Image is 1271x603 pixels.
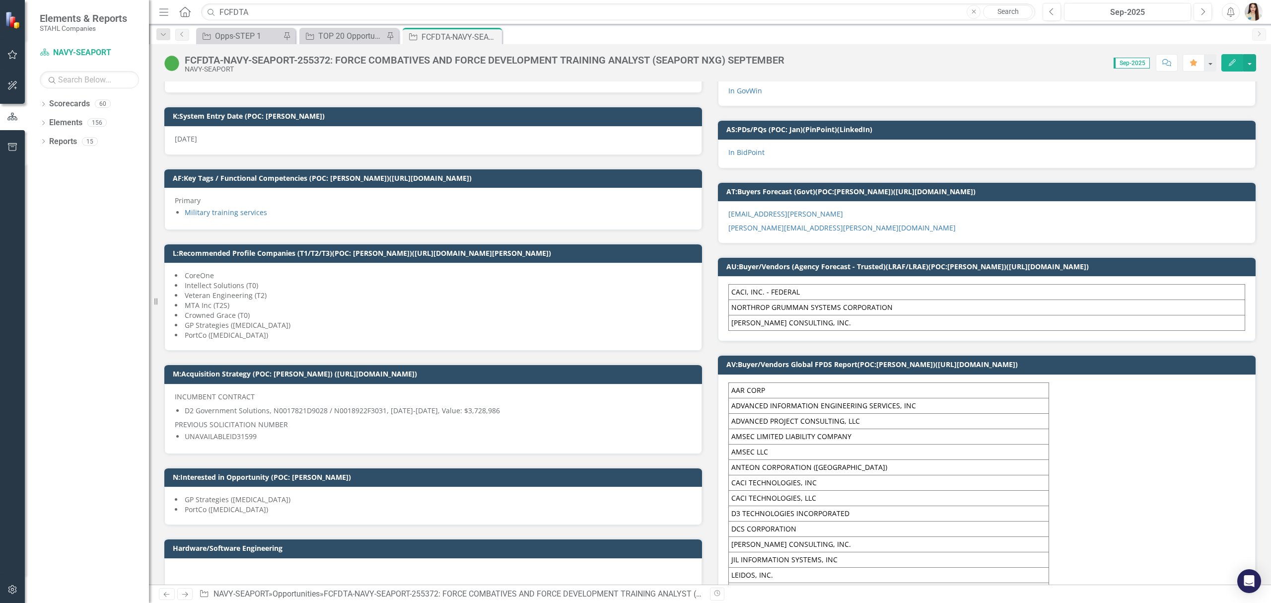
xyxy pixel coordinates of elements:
[318,30,384,42] div: TOP 20 Opportunities ([DATE] Process)
[726,263,1251,270] h3: AU:Buyer/Vendors (Agency Forecast - Trusted)(LRAF/LRAE)(POC:[PERSON_NAME])([URL][DOMAIN_NAME])
[49,136,77,148] a: Reports
[731,555,1046,565] div: JIL INFORMATION SYSTEMS, INC
[49,98,90,110] a: Scorecards
[729,382,1049,398] td: AAR CORP
[302,30,384,42] a: TOP 20 Opportunities ([DATE] Process)
[185,505,268,514] span: PortCo ([MEDICAL_DATA])
[729,444,1049,459] td: AMSEC LLC
[731,493,1046,503] div: CACI TECHNOLOGIES, LLC
[173,249,697,257] h3: L:Recommended Profile Companies (T1/T2/T3)(POC: [PERSON_NAME])([URL][DOMAIN_NAME][PERSON_NAME])
[731,539,1046,549] div: [PERSON_NAME] CONSULTING, INC.
[82,137,98,146] div: 15
[40,12,127,24] span: Elements & Reports
[729,285,1245,300] td: CACI, INC. - FEDERAL
[213,589,269,599] a: NAVY-SEAPORT
[40,47,139,59] a: NAVY-SEAPORT
[726,361,1251,368] h3: AV:Buyer/Vendors Global FPDS Report(POC:[PERSON_NAME])([URL][DOMAIN_NAME])
[731,509,1046,519] div: D3 TECHNOLOGIES INCORPORATED
[164,55,180,71] img: Active
[173,473,697,481] h3: N:Interested in Opportunity (POC: [PERSON_NAME])
[983,5,1033,19] a: Search
[324,589,798,599] div: FCFDTA-NAVY-SEAPORT-255372: FORCE COMBATIVES AND FORCE DEVELOPMENT TRAINING ANALYST (SEAPORT NXG)...
[728,223,956,232] a: [PERSON_NAME][EMAIL_ADDRESS][PERSON_NAME][DOMAIN_NAME]
[185,291,267,300] span: Veteran Engineering (T2)
[185,406,692,416] p: D2 Government Solutions, N0017821D9028 / N0018922F3031, [DATE]-[DATE], Value: $3,728,986
[731,416,1046,426] div: ADVANCED PROJECT CONSULTING, LLC
[1237,569,1261,593] div: Open Intercom Messenger
[728,148,765,157] a: In BidPoint
[729,300,1245,315] td: NORTHROP GRUMMAN SYSTEMS CORPORATION
[185,432,692,442] p: UNAVAILABLEID31599
[40,24,127,32] small: STAHL Companies
[49,117,82,129] a: Elements
[726,126,1251,133] h3: AS:PDs/PQs (POC: Jan)(PinPoint)(LinkedIn)
[728,209,843,219] a: [EMAIL_ADDRESS][PERSON_NAME]
[215,30,281,42] div: Opps-STEP 1
[728,86,762,95] a: In GovWin
[731,478,1046,488] div: CACI TECHNOLOGIES, INC
[5,11,22,29] img: ClearPoint Strategy
[185,301,229,310] span: MTA Inc (T2S)
[185,55,784,66] div: FCFDTA-NAVY-SEAPORT-255372: FORCE COMBATIVES AND FORCE DEVELOPMENT TRAINING ANALYST (SEAPORT NXG)...
[1064,3,1191,21] button: Sep-2025
[175,418,692,430] p: PREVIOUS SOLICITATION NUMBER
[40,71,139,88] input: Search Below...
[731,432,1046,442] div: AMSEC LIMITED LIABILITY COMPANY
[185,310,250,320] span: Crowned Grace (T0)
[731,462,1046,472] div: ANTEON CORPORATION ([GEOGRAPHIC_DATA])
[185,320,290,330] span: GP Strategies ([MEDICAL_DATA])
[87,119,107,127] div: 156
[726,188,1251,195] h3: AT:Buyers Forecast (Govt)(POC:[PERSON_NAME])([URL][DOMAIN_NAME])
[185,495,290,504] span: GP Strategies ([MEDICAL_DATA])
[173,112,697,120] h3: K:System Entry Date (POC: [PERSON_NAME])
[95,100,111,108] div: 60
[729,315,1245,331] td: [PERSON_NAME] CONSULTING, INC.
[1067,6,1188,18] div: Sep-2025
[199,30,281,42] a: Opps-STEP 1
[185,330,268,340] span: PortCo ([MEDICAL_DATA])
[185,208,267,217] a: Military training services
[731,524,1046,534] div: DCS CORPORATION
[173,544,697,552] h3: Hardware/Software Engineering
[731,401,1046,411] div: ADVANCED INFORMATION ENGINEERING SERVICES, INC
[173,174,697,182] h3: AF:Key Tags / Functional Competencies (POC: [PERSON_NAME])([URL][DOMAIN_NAME])
[201,3,1035,21] input: Search ClearPoint...
[185,281,258,290] span: Intellect Solutions (T0)
[185,271,214,280] span: CoreOne
[1245,3,1263,21] img: Janieva Castro
[273,589,320,599] a: Opportunities
[175,196,692,206] p: Primary
[729,567,1049,583] td: LEIDOS, INC.
[422,31,499,43] div: FCFDTA-NAVY-SEAPORT-255372: FORCE COMBATIVES AND FORCE DEVELOPMENT TRAINING ANALYST (SEAPORT NXG)...
[173,370,697,377] h3: M:Acquisition Strategy (POC: [PERSON_NAME]) ([URL][DOMAIN_NAME])
[175,134,197,144] span: [DATE]
[185,66,784,73] div: NAVY-SEAPORT
[199,589,703,600] div: » »
[1114,58,1150,69] span: Sep-2025
[175,392,692,404] p: INCUMBENT CONTRACT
